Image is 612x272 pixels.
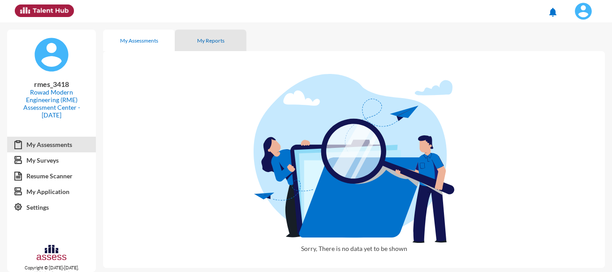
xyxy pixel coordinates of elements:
[7,199,96,216] a: Settings
[7,137,96,153] a: My Assessments
[14,88,89,119] p: Rowad Modern Engineering (RME) Assessment Center - [DATE]
[254,245,454,259] p: Sorry, There is no data yet to be shown
[36,244,67,263] img: assesscompany-logo.png
[120,37,158,44] div: My Assessments
[7,152,96,168] a: My Surveys
[7,168,96,184] a: Resume Scanner
[14,80,89,88] p: rmes_3418
[197,37,224,44] div: My Reports
[7,184,96,200] a: My Application
[34,37,69,73] img: default%20profile%20image.svg
[547,7,558,17] mat-icon: notifications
